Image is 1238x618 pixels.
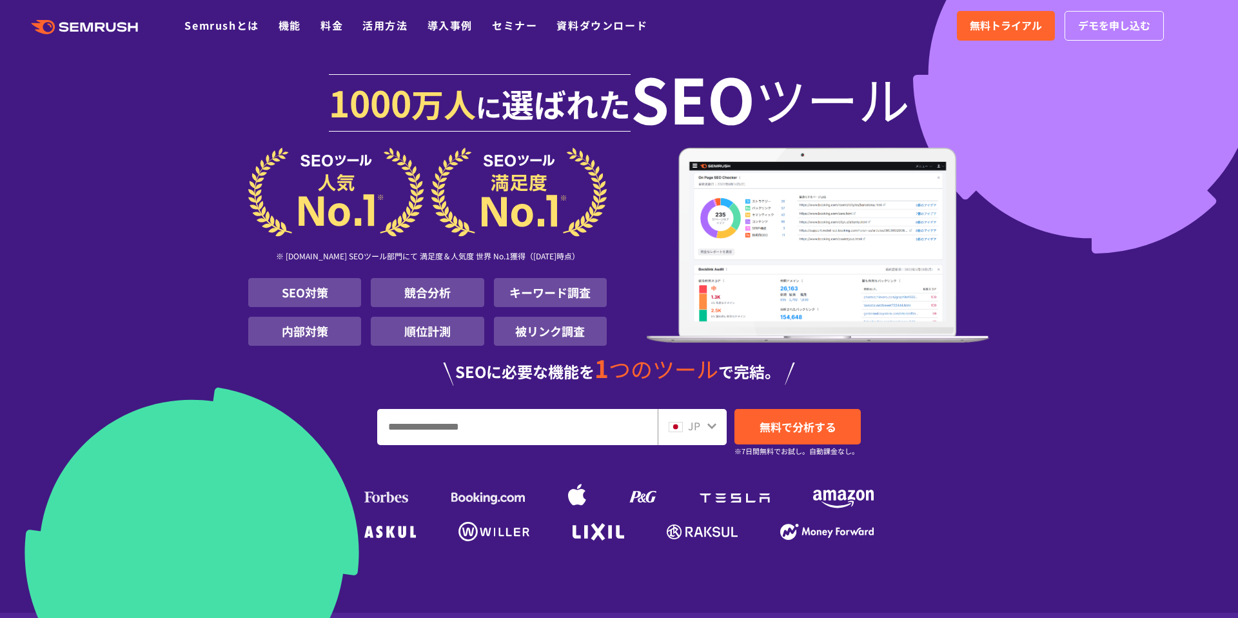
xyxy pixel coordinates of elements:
[502,80,631,126] span: 選ばれた
[957,11,1055,41] a: 無料トライアル
[1065,11,1164,41] a: デモを申し込む
[248,317,361,346] li: 内部対策
[371,278,484,307] li: 競合分析
[184,17,259,33] a: Semrushとは
[556,17,647,33] a: 資料ダウンロード
[248,237,607,278] div: ※ [DOMAIN_NAME] SEOツール部門にて 満足度＆人気度 世界 No.1獲得（[DATE]時点）
[492,17,537,33] a: セミナー
[609,353,718,384] span: つのツール
[734,409,861,444] a: 無料で分析する
[411,80,476,126] span: 万人
[476,88,502,125] span: に
[494,278,607,307] li: キーワード調査
[718,360,780,383] span: で完結。
[688,418,700,434] span: JP
[279,17,301,33] a: 機能
[755,72,910,124] span: ツール
[378,410,657,444] input: URL、キーワードを入力してください
[427,17,473,33] a: 導入事例
[760,419,836,435] span: 無料で分析する
[1078,17,1150,34] span: デモを申し込む
[631,72,755,124] span: SEO
[248,356,990,386] div: SEOに必要な機能を
[329,76,411,128] span: 1000
[362,17,408,33] a: 活用方法
[320,17,343,33] a: 料金
[371,317,484,346] li: 順位計測
[970,17,1042,34] span: 無料トライアル
[494,317,607,346] li: 被リンク調査
[594,350,609,385] span: 1
[248,278,361,307] li: SEO対策
[734,445,859,457] small: ※7日間無料でお試し。自動課金なし。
